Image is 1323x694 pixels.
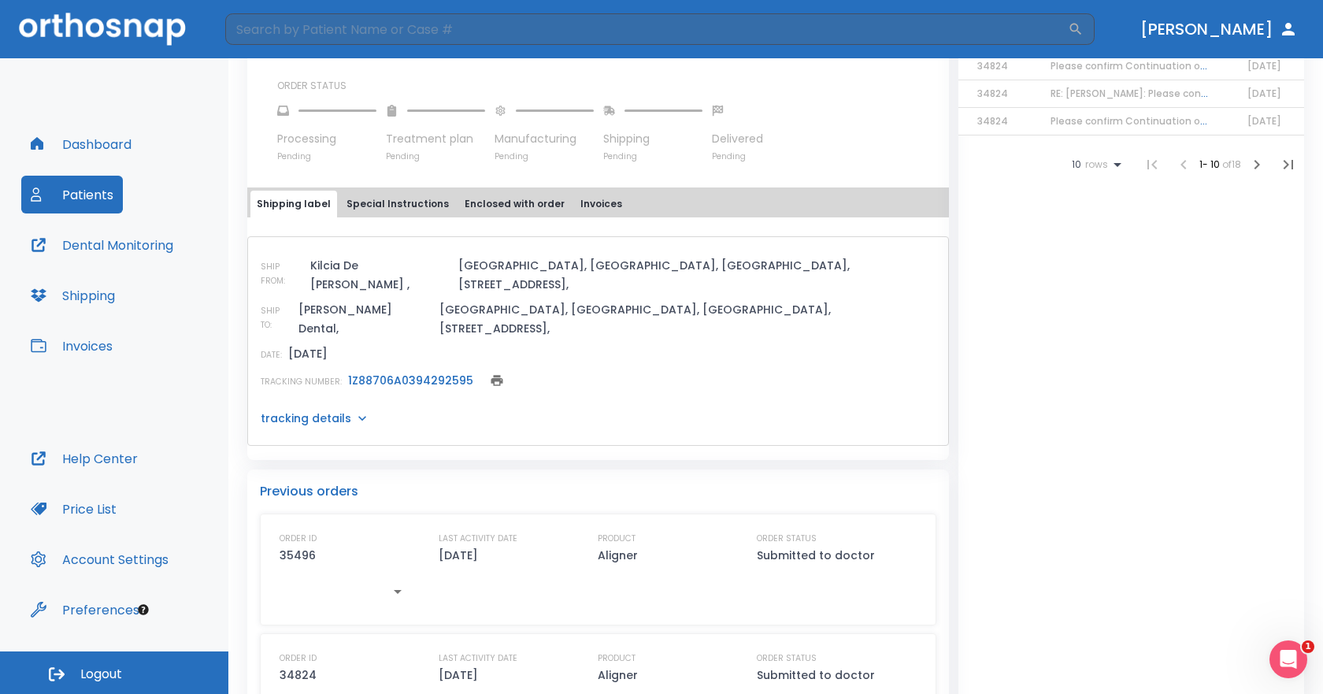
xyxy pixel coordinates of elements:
[439,300,936,338] p: [GEOGRAPHIC_DATA], [GEOGRAPHIC_DATA], [GEOGRAPHIC_DATA], [STREET_ADDRESS],
[21,440,147,477] button: Help Center
[261,348,282,362] p: DATE:
[250,191,946,217] div: tabs
[280,532,317,546] p: ORDER ID
[250,191,337,217] button: Shipping label
[21,490,126,528] button: Price List
[603,131,702,147] p: Shipping
[280,666,317,685] p: 34824
[977,59,1008,72] span: 34824
[439,666,478,685] p: [DATE]
[757,546,875,565] p: Submitted to doctor
[1199,158,1222,171] span: 1 - 10
[495,131,594,147] p: Manufacturing
[21,125,141,163] button: Dashboard
[1222,158,1241,171] span: of 18
[977,87,1008,100] span: 34824
[598,532,636,546] p: PRODUCT
[439,546,478,565] p: [DATE]
[486,369,508,392] button: print
[598,651,636,666] p: PRODUCT
[225,13,1068,45] input: Search by Patient Name or Case #
[277,131,376,147] p: Processing
[1081,159,1108,170] span: rows
[603,150,702,162] p: Pending
[386,131,485,147] p: Treatment plan
[712,150,763,162] p: Pending
[21,540,178,578] button: Account Settings
[439,651,517,666] p: LAST ACTIVITY DATE
[1269,640,1307,678] iframe: Intercom live chat
[712,131,763,147] p: Delivered
[298,300,433,338] p: [PERSON_NAME] Dental,
[386,150,485,162] p: Pending
[21,226,183,264] button: Dental Monitoring
[1247,87,1281,100] span: [DATE]
[598,546,638,565] p: Aligner
[1134,15,1304,43] button: [PERSON_NAME]
[136,603,150,617] div: Tooltip anchor
[261,260,304,288] p: SHIP FROM:
[21,176,123,213] button: Patients
[495,150,594,162] p: Pending
[458,256,935,294] p: [GEOGRAPHIC_DATA], [GEOGRAPHIC_DATA], [GEOGRAPHIC_DATA], [STREET_ADDRESS],
[277,150,376,162] p: Pending
[458,191,571,217] button: Enclosed with order
[261,375,342,389] p: TRACKING NUMBER:
[977,114,1008,128] span: 34824
[21,327,122,365] button: Invoices
[310,256,452,294] p: Kilcia De [PERSON_NAME] ,
[1247,59,1281,72] span: [DATE]
[261,410,351,426] p: tracking details
[598,666,638,685] p: Aligner
[21,276,124,314] button: Shipping
[19,13,186,45] img: Orthosnap
[261,304,292,332] p: SHIP TO:
[348,373,473,388] a: 1Z88706A0394292595
[80,666,122,683] span: Logout
[439,532,517,546] p: LAST ACTIVITY DATE
[1072,159,1081,170] span: 10
[277,79,938,93] p: ORDER STATUS
[21,591,149,629] button: Preferences
[280,651,317,666] p: ORDER ID
[1247,114,1281,128] span: [DATE]
[288,344,328,363] p: [DATE]
[757,532,817,546] p: ORDER STATUS
[260,482,936,501] p: Previous orders
[574,191,628,217] button: Invoices
[757,651,817,666] p: ORDER STATUS
[757,666,875,685] p: Submitted to doctor
[280,546,316,565] p: 35496
[340,191,455,217] button: Special Instructions
[1302,640,1314,653] span: 1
